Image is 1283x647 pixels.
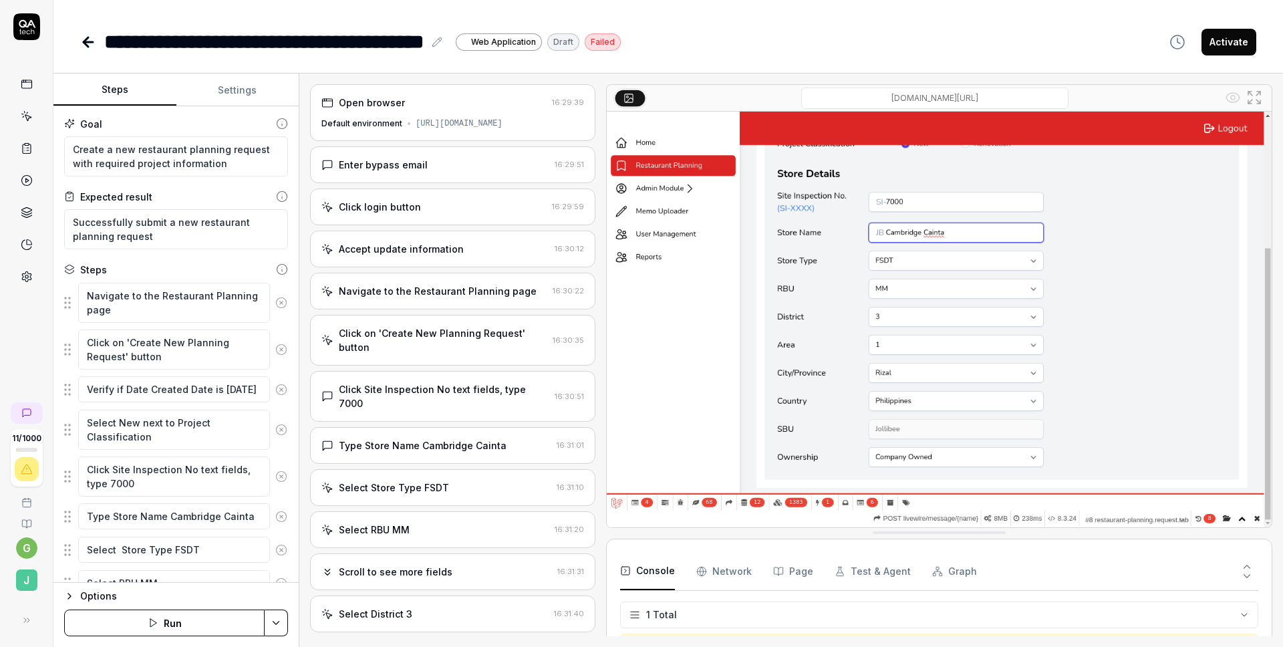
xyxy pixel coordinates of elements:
button: Test & Agent [835,553,911,590]
time: 16:29:51 [555,160,584,169]
button: Activate [1201,29,1256,55]
div: Suggestions [64,329,288,370]
button: Remove step [270,289,293,316]
button: Run [64,610,265,636]
div: Failed [585,33,621,51]
time: 16:31:40 [554,609,584,618]
a: New conversation [11,402,43,424]
button: J [5,559,47,594]
button: Page [773,553,813,590]
div: Suggestions [64,456,288,497]
button: Steps [53,74,176,106]
time: 16:31:20 [555,525,584,534]
button: Options [64,588,288,604]
time: 16:31:31 [557,567,584,576]
time: 16:31:01 [557,440,584,450]
div: Scroll to see more fields [339,565,452,579]
time: 16:31:10 [557,483,584,492]
button: Remove step [270,570,293,597]
time: 16:30:51 [555,392,584,401]
a: Documentation [5,508,47,529]
div: Suggestions [64,376,288,404]
span: J [16,569,37,591]
div: Select Store Type FSDT [339,481,449,495]
a: Web Application [456,33,542,51]
button: Remove step [270,463,293,490]
div: Click Site Inspection No text fields, type 7000 [339,382,549,410]
div: Suggestions [64,503,288,531]
span: 11 / 1000 [12,434,41,442]
a: Book a call with us [5,487,47,508]
button: Graph [932,553,977,590]
div: Suggestions [64,536,288,564]
div: Suggestions [64,282,288,323]
time: 16:30:22 [553,286,584,295]
div: Click login button [339,200,421,214]
button: Remove step [270,537,293,563]
button: Show all interative elements [1222,87,1244,108]
span: Web Application [471,36,536,48]
button: Console [620,553,675,590]
div: Select District 3 [339,607,412,621]
div: Accept update information [339,242,464,256]
time: 16:29:59 [552,202,584,211]
div: Select RBU MM [339,523,410,537]
button: Settings [176,74,299,106]
div: Open browser [339,96,405,110]
img: Screenshot [607,112,1272,527]
div: Click on 'Create New Planning Request' button [339,326,547,354]
button: Remove step [270,376,293,403]
div: Options [80,588,288,604]
time: 16:29:39 [552,98,584,107]
div: Expected result [80,190,152,204]
button: Network [696,553,752,590]
button: Remove step [270,503,293,530]
div: Type Store Name Cambridge Cainta [339,438,507,452]
button: Remove step [270,336,293,363]
div: Default environment [321,118,402,130]
div: Suggestions [64,409,288,450]
button: g [16,537,37,559]
button: Remove step [270,416,293,443]
div: Steps [80,263,107,277]
div: Enter bypass email [339,158,428,172]
div: Navigate to the Restaurant Planning page [339,284,537,298]
button: View version history [1161,29,1193,55]
time: 16:30:12 [555,244,584,253]
div: Suggestions [64,569,288,598]
div: Goal [80,117,102,131]
div: [URL][DOMAIN_NAME] [416,118,503,130]
div: Draft [547,33,579,51]
button: Open in full screen [1244,87,1265,108]
time: 16:30:35 [553,336,584,345]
